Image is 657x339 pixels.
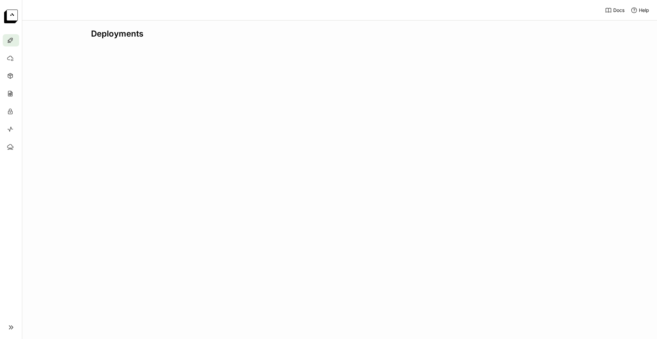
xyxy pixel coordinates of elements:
[639,7,649,13] span: Help
[4,10,18,23] img: logo
[613,7,624,13] span: Docs
[631,7,649,14] div: Help
[91,29,588,39] div: Deployments
[605,7,624,14] a: Docs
